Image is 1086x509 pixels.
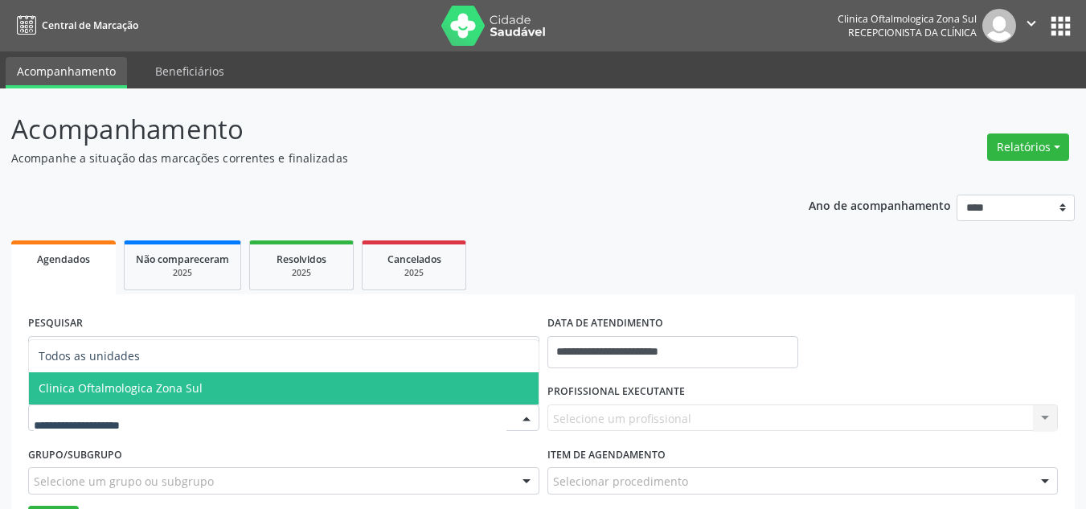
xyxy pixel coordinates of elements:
p: Acompanhe a situação das marcações correntes e finalizadas [11,150,756,166]
a: Beneficiários [144,57,236,85]
a: Central de Marcação [11,12,138,39]
span: Cancelados [387,252,441,266]
span: Agendados [37,252,90,266]
label: PROFISSIONAL EXECUTANTE [547,380,685,404]
button:  [1016,9,1047,43]
span: Não compareceram [136,252,229,266]
label: DATA DE ATENDIMENTO [547,311,663,336]
p: Ano de acompanhamento [809,195,951,215]
div: 2025 [374,267,454,279]
label: PESQUISAR [28,311,83,336]
div: 2025 [136,267,229,279]
img: img [982,9,1016,43]
button: apps [1047,12,1075,40]
span: Selecione um grupo ou subgrupo [34,473,214,490]
span: Todos as unidades [39,348,140,363]
p: Acompanhamento [11,109,756,150]
span: Recepcionista da clínica [848,26,977,39]
div: 2025 [261,267,342,279]
i:  [1022,14,1040,32]
span: Selecionar procedimento [553,473,688,490]
button: Relatórios [987,133,1069,161]
span: Clinica Oftalmologica Zona Sul [39,380,203,396]
label: Item de agendamento [547,442,666,467]
div: Clinica Oftalmologica Zona Sul [838,12,977,26]
span: Central de Marcação [42,18,138,32]
a: Acompanhamento [6,57,127,88]
span: Resolvidos [277,252,326,266]
label: Grupo/Subgrupo [28,442,122,467]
